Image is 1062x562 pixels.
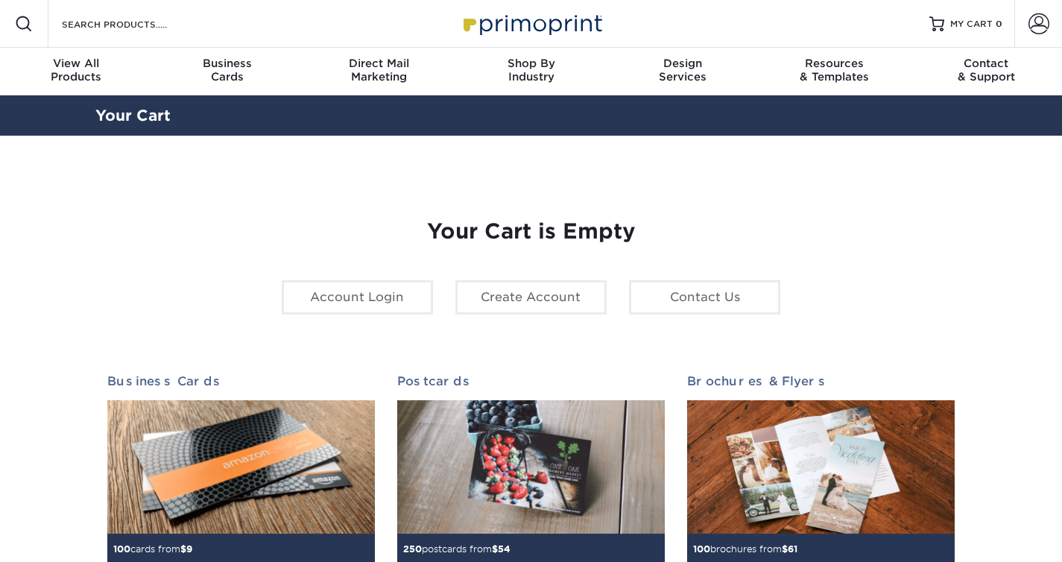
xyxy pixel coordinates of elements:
span: MY CART [950,18,993,31]
span: 250 [403,543,422,555]
input: SEARCH PRODUCTS..... [60,15,206,33]
a: Account Login [282,280,433,315]
span: $ [180,543,186,555]
a: Direct MailMarketing [303,48,455,95]
h2: Postcards [397,374,665,388]
h2: Business Cards [107,374,375,388]
span: 100 [693,543,710,555]
a: Your Cart [95,107,171,124]
span: Contact [910,57,1062,70]
small: cards from [113,543,192,555]
span: Business [152,57,304,70]
a: BusinessCards [152,48,304,95]
img: Primoprint [457,7,606,40]
span: Design [607,57,759,70]
h1: Your Cart is Empty [107,219,955,244]
span: 0 [996,19,1002,29]
span: $ [782,543,788,555]
span: 54 [498,543,511,555]
a: Shop ByIndustry [455,48,607,95]
div: & Templates [759,57,911,83]
div: Industry [455,57,607,83]
div: Marketing [303,57,455,83]
small: postcards from [403,543,511,555]
img: Business Cards [107,400,375,534]
a: Contact& Support [910,48,1062,95]
a: Resources& Templates [759,48,911,95]
a: Contact Us [629,280,780,315]
span: 100 [113,543,130,555]
span: 9 [186,543,192,555]
span: Shop By [455,57,607,70]
img: Postcards [397,400,665,534]
span: $ [492,543,498,555]
span: Direct Mail [303,57,455,70]
div: & Support [910,57,1062,83]
a: DesignServices [607,48,759,95]
span: 61 [788,543,797,555]
div: Cards [152,57,304,83]
h2: Brochures & Flyers [687,374,955,388]
a: Create Account [455,280,607,315]
div: Services [607,57,759,83]
small: brochures from [693,543,797,555]
img: Brochures & Flyers [687,400,955,534]
span: Resources [759,57,911,70]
